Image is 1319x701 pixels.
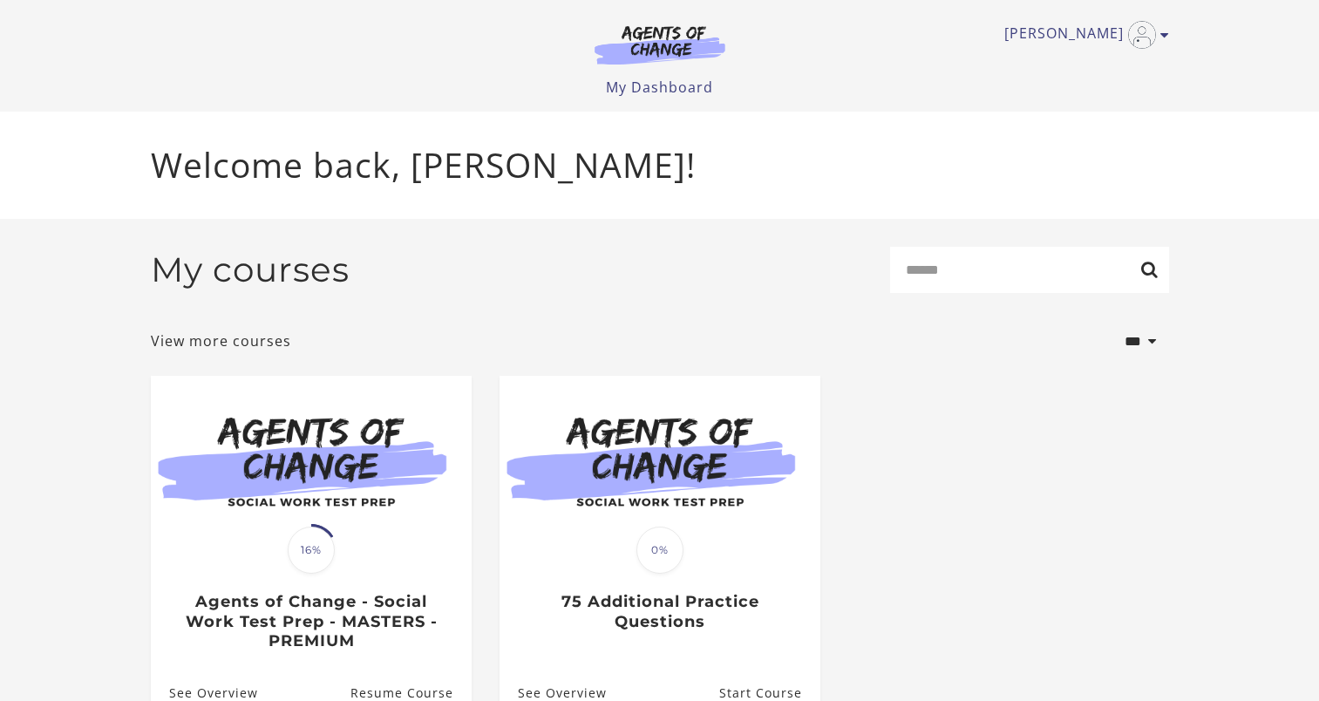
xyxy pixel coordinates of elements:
[151,330,291,351] a: View more courses
[151,140,1169,191] p: Welcome back, [PERSON_NAME]!
[1004,21,1160,49] a: Toggle menu
[288,527,335,574] span: 16%
[576,24,744,65] img: Agents of Change Logo
[151,249,350,290] h2: My courses
[636,527,683,574] span: 0%
[169,592,452,651] h3: Agents of Change - Social Work Test Prep - MASTERS - PREMIUM
[606,78,713,97] a: My Dashboard
[518,592,801,631] h3: 75 Additional Practice Questions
